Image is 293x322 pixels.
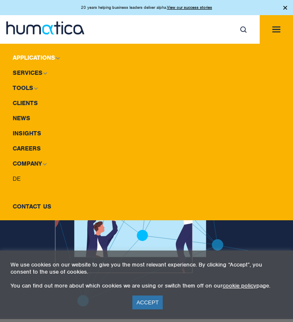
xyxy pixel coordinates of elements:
[240,26,247,33] img: search_icon
[260,15,293,44] button: Toggle navigation
[6,21,84,34] img: logo
[11,282,282,289] p: You can find out more about which cookies we are using or switch them off on our page.
[167,5,212,10] a: View our success stories
[13,175,21,182] span: DE
[81,4,212,11] p: 20 years helping business leaders deliver alpha.
[223,282,256,289] a: cookie policy
[132,296,163,309] a: ACCEPT
[272,26,280,32] img: menuicon
[11,261,282,275] p: We use cookies on our website to give you the most relevant experience. By clicking “Accept”, you...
